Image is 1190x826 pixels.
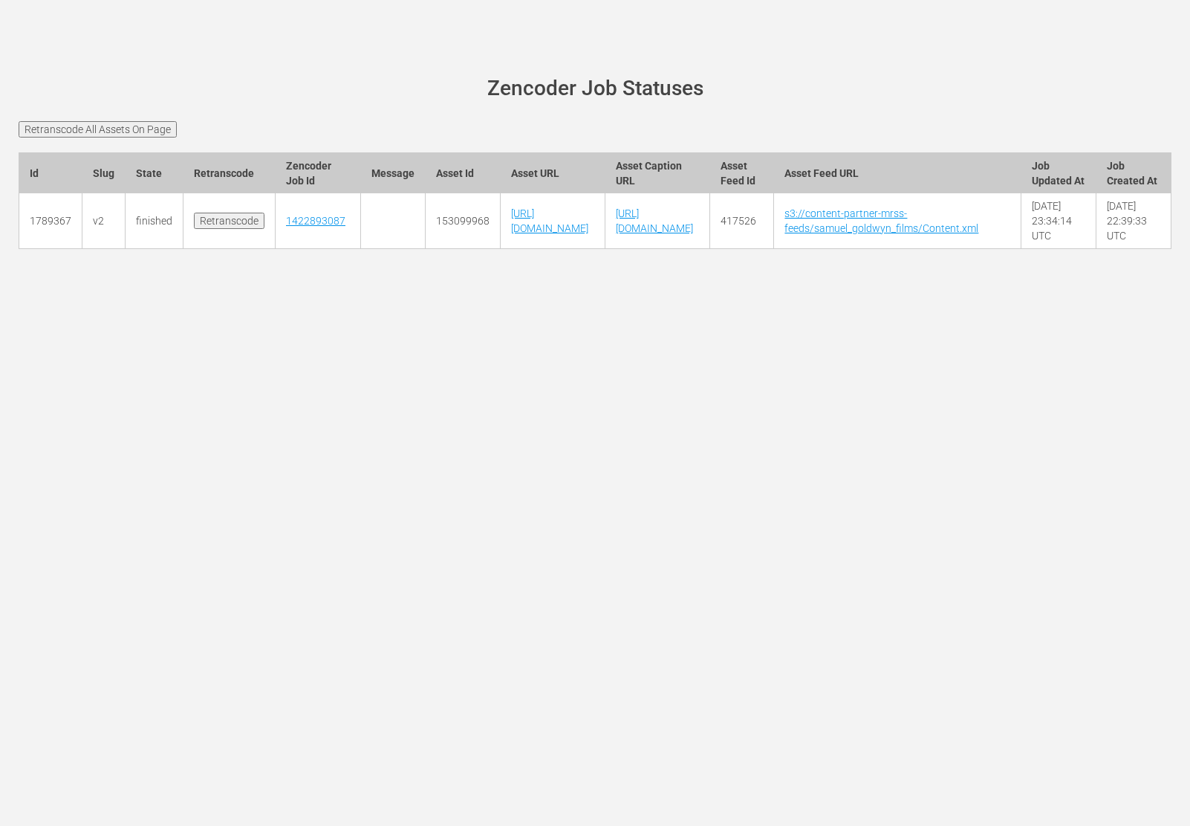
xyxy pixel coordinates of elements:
[511,207,588,234] a: [URL][DOMAIN_NAME]
[360,152,425,193] th: Message
[39,77,1151,100] h1: Zencoder Job Statuses
[194,213,264,229] input: Retranscode
[500,152,605,193] th: Asset URL
[276,152,361,193] th: Zencoder Job Id
[1096,193,1171,249] td: [DATE] 22:39:33 UTC
[286,215,345,227] a: 1422893087
[82,193,126,249] td: v2
[709,193,774,249] td: 417526
[1021,193,1096,249] td: [DATE] 23:34:14 UTC
[1096,152,1171,193] th: Job Created At
[425,193,500,249] td: 153099968
[1021,152,1096,193] th: Job Updated At
[126,193,183,249] td: finished
[19,152,82,193] th: Id
[784,207,978,234] a: s3://content-partner-mrss-feeds/samuel_goldwyn_films/Content.xml
[19,121,177,138] input: Retranscode All Assets On Page
[425,152,500,193] th: Asset Id
[82,152,126,193] th: Slug
[616,207,693,234] a: [URL][DOMAIN_NAME]
[774,152,1021,193] th: Asset Feed URL
[709,152,774,193] th: Asset Feed Id
[19,193,82,249] td: 1789367
[605,152,709,193] th: Asset Caption URL
[126,152,183,193] th: State
[183,152,276,193] th: Retranscode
